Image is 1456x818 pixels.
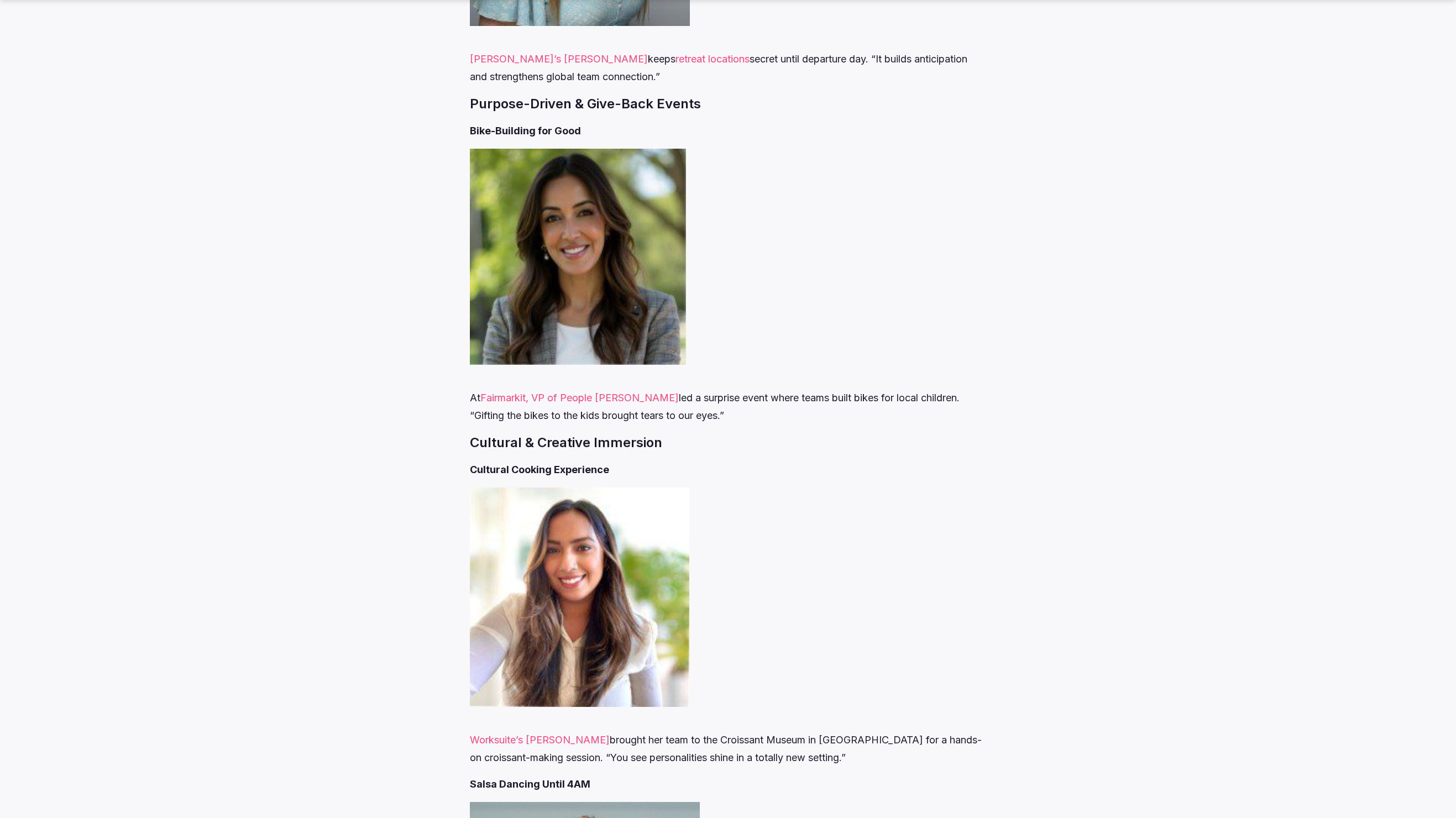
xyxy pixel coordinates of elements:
strong: Bike-Building for Good [470,125,581,137]
strong: Cultural Cooking Experience [470,464,609,475]
p: keeps secret until departure day. “It builds anticipation and strengthens global team connection.” [470,33,986,86]
a: retreat locations [675,53,750,65]
p: brought her team to the Croissant Museum in [GEOGRAPHIC_DATA] for a hands-on croissant-making ses... [470,714,986,767]
a: Fairmarkit, VP of People [PERSON_NAME] [480,392,679,403]
img: Neha-Bhaia-LinkedIn-PnC [470,487,689,707]
a: Worksuite’s [PERSON_NAME] [470,734,610,746]
strong: Salsa Dancing Until 4AM [470,778,590,790]
strong: Cultural & Creative Immersion [470,434,662,450]
strong: Purpose-Driven & Give-Back Events [470,96,701,112]
a: [PERSON_NAME]’s [PERSON_NAME] [470,53,648,65]
img: Karishma Barua headshot LinkedIn [470,149,686,365]
p: At led a surprise event where teams built bikes for local children. “Gifting the bikes to the kid... [470,371,986,424]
